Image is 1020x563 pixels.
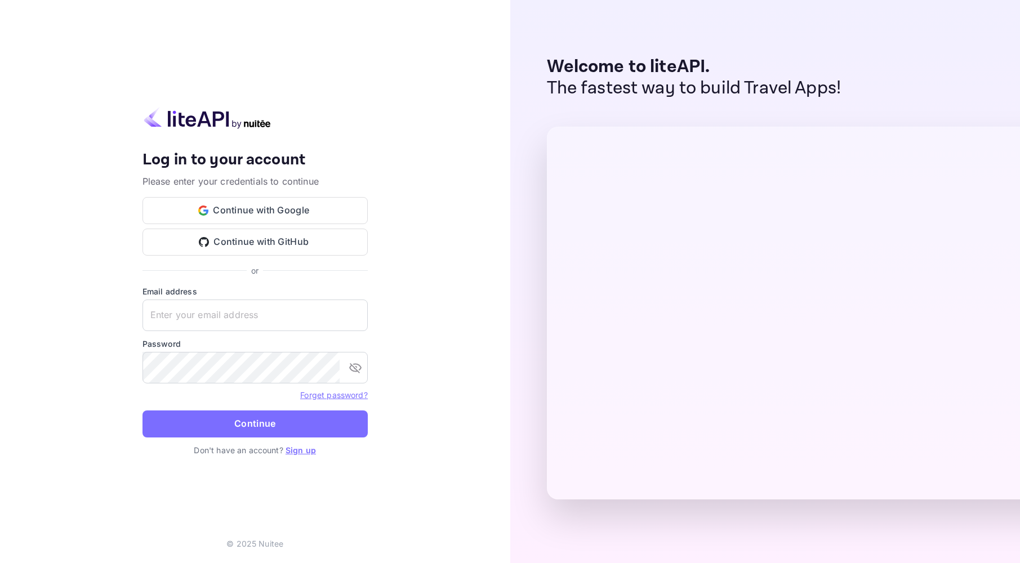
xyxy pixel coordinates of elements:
[226,538,283,549] p: © 2025 Nuitee
[142,285,368,297] label: Email address
[142,229,368,256] button: Continue with GitHub
[286,445,316,455] a: Sign up
[142,150,368,170] h4: Log in to your account
[142,300,368,331] input: Enter your email address
[251,265,259,276] p: or
[300,389,367,400] a: Forget password?
[547,78,841,99] p: The fastest way to build Travel Apps!
[344,356,367,379] button: toggle password visibility
[142,197,368,224] button: Continue with Google
[142,338,368,350] label: Password
[142,410,368,437] button: Continue
[142,107,272,129] img: liteapi
[142,444,368,456] p: Don't have an account?
[547,56,841,78] p: Welcome to liteAPI.
[300,390,367,400] a: Forget password?
[142,175,368,188] p: Please enter your credentials to continue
